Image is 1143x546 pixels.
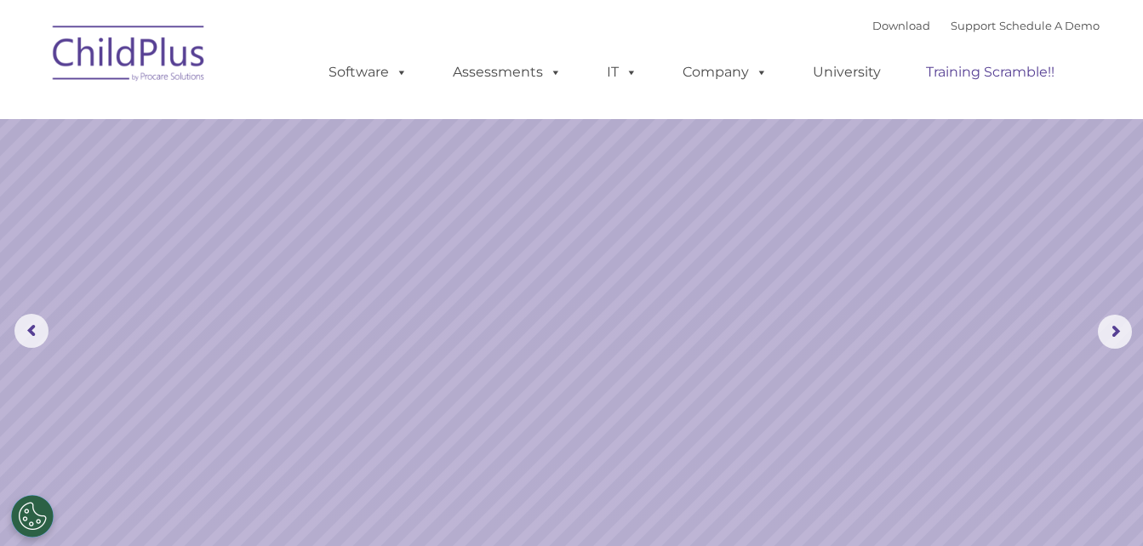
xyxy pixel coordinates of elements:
[590,55,654,89] a: IT
[666,55,785,89] a: Company
[999,19,1100,32] a: Schedule A Demo
[436,55,579,89] a: Assessments
[11,495,54,537] button: Cookies Settings
[796,55,898,89] a: University
[872,19,930,32] a: Download
[44,14,214,99] img: ChildPlus by Procare Solutions
[951,19,996,32] a: Support
[311,55,425,89] a: Software
[909,55,1072,89] a: Training Scramble!!
[872,19,1100,32] font: |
